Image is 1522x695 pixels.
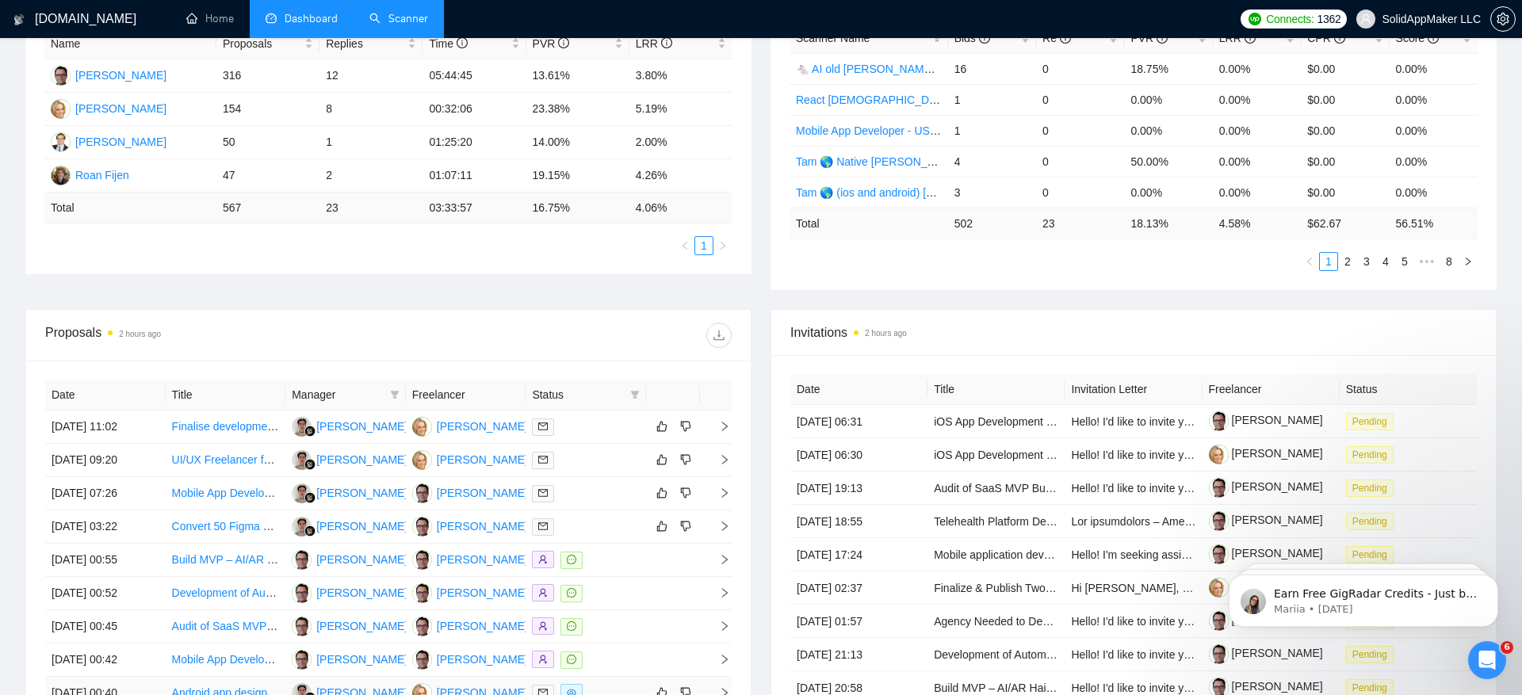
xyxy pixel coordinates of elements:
[412,519,528,532] a: JF[PERSON_NAME]
[412,583,432,603] img: JF
[292,517,312,537] img: RG
[567,621,576,631] span: message
[292,586,407,598] a: JF[PERSON_NAME]
[1459,252,1478,271] li: Next Page
[796,155,1065,168] a: Tam 🌎 Native [PERSON_NAME] 04/11 mothertongue
[292,552,407,565] a: JF[PERSON_NAME]
[172,586,537,599] a: Development of Automotive SaaS Platform with Mobile and Web Solutions
[1213,146,1301,177] td: 0.00%
[680,487,691,499] span: dislike
[865,329,907,338] time: 2 hours ago
[1205,541,1522,652] iframe: Intercom notifications message
[707,329,731,342] span: download
[1130,32,1168,44] span: PVR
[1209,414,1323,426] a: [PERSON_NAME]
[1124,208,1212,239] td: 18.13 %
[172,487,508,499] a: Mobile App Developer Needed for Digital eCard App (iOS & Android)
[680,520,691,533] span: dislike
[437,517,528,535] div: [PERSON_NAME]
[676,417,695,436] button: dislike
[69,61,273,75] p: Message from Mariia, sent 6d ago
[75,67,166,84] div: [PERSON_NAME]
[412,483,432,503] img: JF
[1305,257,1314,266] span: left
[1346,479,1394,497] span: Pending
[166,411,286,444] td: Finalise development of Photo Cleaner App (React Native + Firebase)
[1396,253,1413,270] a: 5
[292,450,312,470] img: RG
[75,166,129,184] div: Roan Fijen
[1209,411,1229,431] img: c1ATbr1PqJ6HugvBK5FKvhnYxZuLj3GRrkNPNMtbKUEDqN7L5MJkXxjAEDNiuDQ3Ib
[390,390,400,399] span: filter
[680,241,690,250] span: left
[1338,252,1357,271] li: 2
[538,521,548,531] span: mail
[423,126,526,159] td: 01:25:20
[423,193,526,223] td: 03:33:57
[1357,252,1376,271] li: 3
[216,126,319,159] td: 50
[954,32,990,44] span: Bids
[934,582,1226,594] a: Finalize & Publish Two Android Apps (Unity + React Native)
[526,93,629,126] td: 23.38%
[316,451,407,468] div: [PERSON_NAME]
[1390,146,1478,177] td: 0.00%
[713,236,732,255] button: right
[636,37,672,50] span: LRR
[69,45,273,61] p: Earn Free GigRadar Credits - Just by Sharing Your Story! 💬 Want more credits for sending proposal...
[1360,13,1371,25] span: user
[292,419,407,432] a: RG[PERSON_NAME]
[285,12,338,25] span: Dashboard
[1213,84,1301,115] td: 0.00%
[934,648,1298,661] a: Development of Automotive SaaS Platform with Mobile and Web Solutions
[304,492,315,503] img: gigradar-bm.png
[1209,644,1229,664] img: c1ATbr1PqJ6HugvBK5FKvhnYxZuLj3GRrkNPNMtbKUEDqN7L5MJkXxjAEDNiuDQ3Ib
[1266,10,1314,28] span: Connects:
[1501,641,1513,654] span: 6
[694,236,713,255] li: 1
[172,420,515,433] a: Finalise development of Photo Cleaner App (React Native + Firebase)
[652,450,671,469] button: like
[796,124,996,137] a: Mobile App Developer - US-only - Health
[437,418,528,435] div: [PERSON_NAME]
[1124,177,1212,208] td: 0.00%
[1300,252,1319,271] button: left
[948,177,1036,208] td: 3
[713,236,732,255] li: Next Page
[437,617,528,635] div: [PERSON_NAME]
[680,453,691,466] span: dislike
[319,29,423,59] th: Replies
[796,32,870,44] span: Scanner Name
[1209,647,1323,659] a: [PERSON_NAME]
[629,159,732,193] td: 4.26%
[172,620,634,632] a: Audit of SaaS MVP Build (Tailwind / Supabase / Payload CMS / Stripe / Clerk / AI integrations)
[437,651,528,668] div: [PERSON_NAME]
[1440,253,1458,270] a: 8
[266,13,277,24] span: dashboard
[948,53,1036,84] td: 16
[1346,448,1400,460] a: Pending
[326,35,404,52] span: Replies
[630,390,640,399] span: filter
[676,450,695,469] button: dislike
[412,486,528,498] a: JF[PERSON_NAME]
[1414,252,1440,271] li: Next 5 Pages
[412,652,528,665] a: JF[PERSON_NAME]
[75,100,166,117] div: [PERSON_NAME]
[934,615,1293,628] a: Agency Needed to Develop AI-Enhanced Photobook App for iOS/Android
[1203,374,1340,405] th: Freelancer
[412,619,528,632] a: JF[PERSON_NAME]
[437,551,528,568] div: [PERSON_NAME]
[412,617,432,636] img: JF
[319,193,423,223] td: 23
[412,450,432,470] img: DV
[676,483,695,502] button: dislike
[24,33,293,86] div: message notification from Mariia, 6d ago. Earn Free GigRadar Credits - Just by Sharing Your Story...
[1319,252,1338,271] li: 1
[1249,13,1261,25] img: upwork-logo.png
[412,517,432,537] img: JF
[1209,478,1229,498] img: c1ATbr1PqJ6HugvBK5FKvhnYxZuLj3GRrkNPNMtbKUEDqN7L5MJkXxjAEDNiuDQ3Ib
[1317,10,1341,28] span: 1362
[216,29,319,59] th: Proposals
[292,550,312,570] img: JF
